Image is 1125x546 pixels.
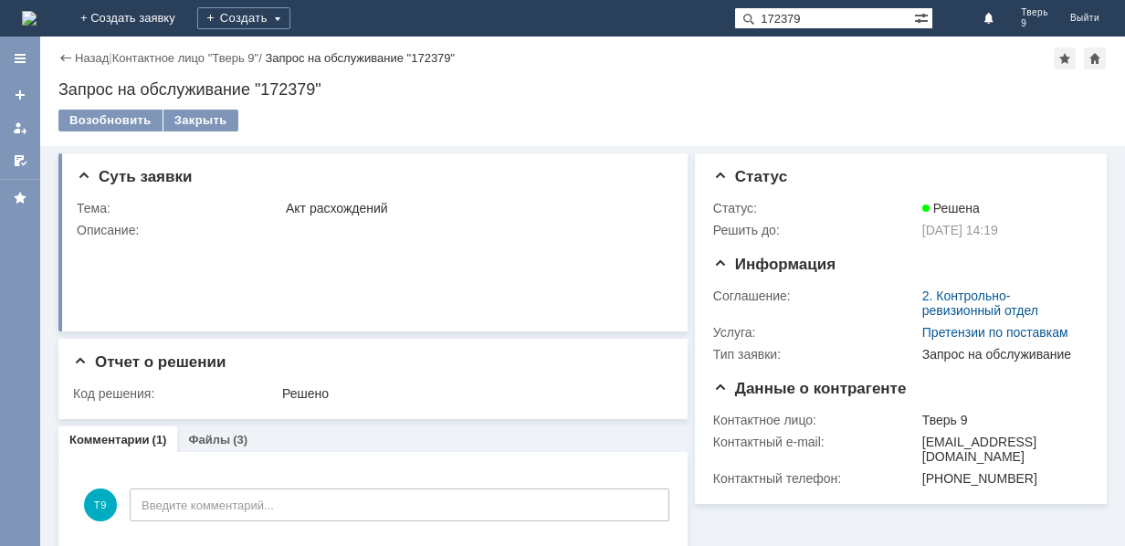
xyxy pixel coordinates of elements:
span: Отчет о решении [73,353,226,371]
div: Запрос на обслуживание "172379" [58,80,1107,99]
a: Назад [75,51,109,65]
span: Расширенный поиск [914,8,932,26]
div: Описание: [77,223,667,237]
span: Т9 [84,488,117,521]
div: | [109,50,111,64]
a: Перейти на домашнюю страницу [22,11,37,26]
div: Добавить в избранное [1054,47,1076,69]
span: Тверь [1021,7,1048,18]
div: Решить до: [713,223,919,237]
div: Контактное лицо: [713,413,919,427]
div: (1) [152,433,167,446]
span: [DATE] 14:19 [922,223,998,237]
div: Контактный телефон: [713,471,919,486]
span: Статус [713,168,787,185]
a: Файлы [188,433,230,446]
a: Создать заявку [5,80,35,110]
a: Комментарии [69,433,150,446]
span: Решена [922,201,980,215]
div: Сделать домашней страницей [1084,47,1106,69]
div: Услуга: [713,325,919,340]
a: Мои согласования [5,146,35,175]
div: Запрос на обслуживание "172379" [265,51,455,65]
span: Информация [713,256,836,273]
img: logo [22,11,37,26]
div: Контактный e-mail: [713,435,919,449]
a: Претензии по поставкам [922,325,1068,340]
div: Создать [197,7,290,29]
div: Код решения: [73,386,279,401]
div: Тема: [77,201,282,215]
div: Акт расхождений [286,201,663,215]
div: Тверь 9 [922,413,1081,427]
div: (3) [233,433,247,446]
div: / [112,51,266,65]
span: Суть заявки [77,168,192,185]
div: Решено [282,386,663,401]
div: Тип заявки: [713,347,919,362]
span: 9 [1021,18,1048,29]
a: 2. Контрольно-ревизионный отдел [922,289,1038,318]
a: Контактное лицо "Тверь 9" [112,51,258,65]
div: Запрос на обслуживание [922,347,1081,362]
div: Соглашение: [713,289,919,303]
span: Данные о контрагенте [713,380,907,397]
div: [EMAIL_ADDRESS][DOMAIN_NAME] [922,435,1081,464]
a: Мои заявки [5,113,35,142]
div: Статус: [713,201,919,215]
div: [PHONE_NUMBER] [922,471,1081,486]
